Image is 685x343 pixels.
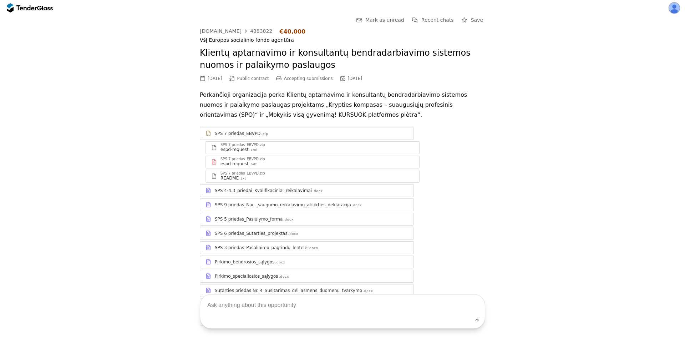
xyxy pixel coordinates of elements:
[410,16,456,25] button: Recent chats
[279,274,289,279] div: .docx
[313,189,323,193] div: .docx
[200,90,485,120] p: Perkančioji organizacija perka Klientų aptarnavimo ir konsultantų bendradarbiavimo sistemos nuomo...
[284,76,333,81] span: Accepting submissions
[237,76,269,81] span: Public contract
[200,241,414,254] a: SPS 3 priedas_Pašalinimo_pagrindų_lentelė.docx
[215,131,260,136] div: SPS 7 priedas_EBVPD
[275,260,285,265] div: .docx
[220,143,265,147] div: SPS 7 priedas_EBVPD.zip
[288,232,299,236] div: .docx
[348,76,362,81] div: [DATE]
[220,157,265,161] div: SPS 7 priedas_EBVPD.zip
[250,29,272,34] div: 4383022
[471,17,483,23] span: Save
[261,132,268,136] div: .zip
[200,198,414,211] a: SPS 9 priedas_Nac._saugumo_reikalavimų_atitikties_deklaracija.docx
[215,202,351,208] div: SPS 9 priedas_Nac._saugumo_reikalavimų_atitikties_deklaracija
[220,161,249,167] div: espd-request
[200,213,414,226] a: SPS 5 priedas_Pasiūlymo_forma.docx
[220,147,249,152] div: espd-request
[200,256,414,268] a: Pirkimo_bendrosios_sąlygos.docx
[200,28,272,34] a: [DOMAIN_NAME]4383022
[354,16,406,25] button: Mark as unread
[215,273,278,279] div: Pirkimo_specialiosios_sąlygos
[200,47,485,71] h2: Klientų aptarnavimo ir konsultantų bendradarbiavimo sistemos nuomos ir palaikymo paslaugos
[279,28,305,35] div: €40,000
[208,76,222,81] div: [DATE]
[215,188,312,193] div: SPS 4-4.3_priedai_Kvalifikaciniai_reikalavimai
[308,246,318,251] div: .docx
[365,17,404,23] span: Mark as unread
[200,127,414,140] a: SPS 7 priedas_EBVPD.zip
[200,37,485,43] div: VšĮ Europos socialinio fondo agentūra
[200,270,414,283] a: Pirkimo_specialiosios_sąlygos.docx
[352,203,362,208] div: .docx
[249,148,258,152] div: .xml
[215,259,274,265] div: Pirkimo_bendrosios_sąlygos
[421,17,454,23] span: Recent chats
[239,176,246,181] div: .txt
[215,216,283,222] div: SPS 5 priedas_Pasiūlymo_forma
[200,29,242,34] div: [DOMAIN_NAME]
[283,217,294,222] div: .docx
[205,141,420,154] a: SPS 7 priedas_EBVPD.zipespd-request.xml
[200,184,414,197] a: SPS 4-4.3_priedai_Kvalifikaciniai_reikalavimai.docx
[249,162,257,167] div: .pdf
[205,156,420,168] a: SPS 7 priedas_EBVPD.zipespd-request.pdf
[200,227,414,240] a: SPS 6 priedas_Sutarties_projektas.docx
[205,170,420,183] a: SPS 7 priedas_EBVPD.zipREADME.txt
[215,245,307,251] div: SPS 3 priedas_Pašalinimo_pagrindų_lentelė
[220,175,239,181] div: README
[460,16,485,25] button: Save
[220,172,265,175] div: SPS 7 priedas_EBVPD.zip
[215,231,288,236] div: SPS 6 priedas_Sutarties_projektas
